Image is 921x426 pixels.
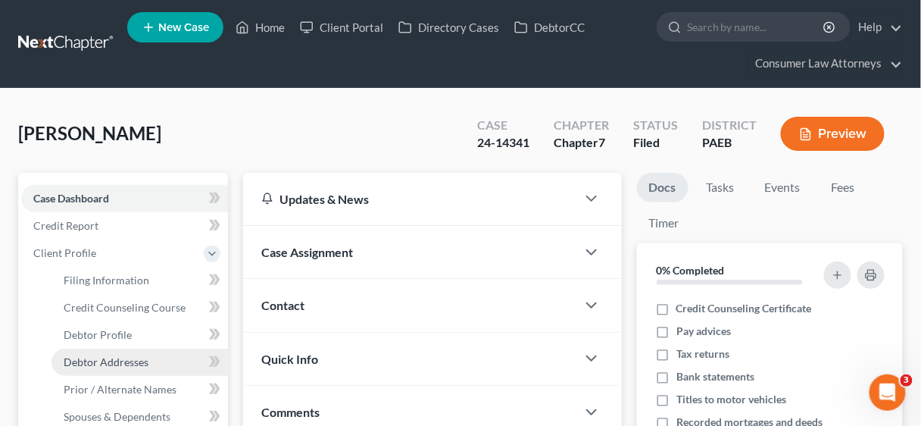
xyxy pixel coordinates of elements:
[52,267,228,294] a: Filing Information
[695,173,747,202] a: Tasks
[637,208,692,238] a: Timer
[702,117,757,134] div: District
[261,245,353,259] span: Case Assignment
[676,369,754,384] span: Bank statements
[64,383,176,396] span: Prior / Alternate Names
[52,294,228,321] a: Credit Counseling Course
[554,117,609,134] div: Chapter
[33,219,98,232] span: Credit Report
[901,374,913,387] span: 3
[657,264,725,277] strong: 0% Completed
[598,135,605,149] span: 7
[748,50,902,77] a: Consumer Law Attorneys
[753,173,813,202] a: Events
[33,192,109,205] span: Case Dashboard
[64,301,186,314] span: Credit Counseling Course
[158,22,209,33] span: New Case
[391,14,507,41] a: Directory Cases
[21,185,228,212] a: Case Dashboard
[52,321,228,349] a: Debtor Profile
[633,117,678,134] div: Status
[676,301,812,316] span: Credit Counseling Certificate
[52,349,228,376] a: Debtor Addresses
[507,14,592,41] a: DebtorCC
[261,405,320,419] span: Comments
[477,134,529,152] div: 24-14341
[819,173,867,202] a: Fees
[64,356,148,368] span: Debtor Addresses
[851,14,902,41] a: Help
[633,134,678,152] div: Filed
[637,173,688,202] a: Docs
[292,14,391,41] a: Client Portal
[261,352,318,366] span: Quick Info
[676,392,786,407] span: Titles to motor vehicles
[228,14,292,41] a: Home
[64,328,132,341] span: Debtor Profile
[687,13,826,41] input: Search by name...
[781,117,885,151] button: Preview
[676,346,729,362] span: Tax returns
[64,274,149,287] span: Filing Information
[477,117,529,134] div: Case
[676,324,731,339] span: Pay advices
[52,376,228,403] a: Prior / Alternate Names
[554,134,609,152] div: Chapter
[18,122,161,144] span: [PERSON_NAME]
[702,134,757,152] div: PAEB
[869,374,906,411] iframe: Intercom live chat
[261,191,558,207] div: Updates & News
[261,298,304,312] span: Contact
[33,246,96,259] span: Client Profile
[21,212,228,240] a: Credit Report
[64,410,170,423] span: Spouses & Dependents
